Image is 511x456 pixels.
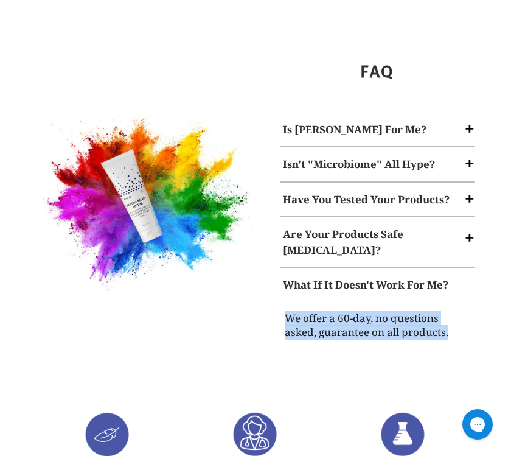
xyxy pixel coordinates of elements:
strong: What If It Doesn't Work For Me? [283,278,448,292]
p: We offer a 60-day, no questions asked, guarantee on all products. [283,310,471,342]
strong: Are Your Products Safe [MEDICAL_DATA]? [283,227,403,257]
strong: Is [PERSON_NAME] For Me? [283,122,426,136]
h2: FAQ [277,61,478,82]
strong: Isn't "Microbiome" All Hype? [283,157,435,171]
strong: Have You Tested Your Products? [283,192,450,206]
iframe: Gorgias live chat messenger [456,405,499,444]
